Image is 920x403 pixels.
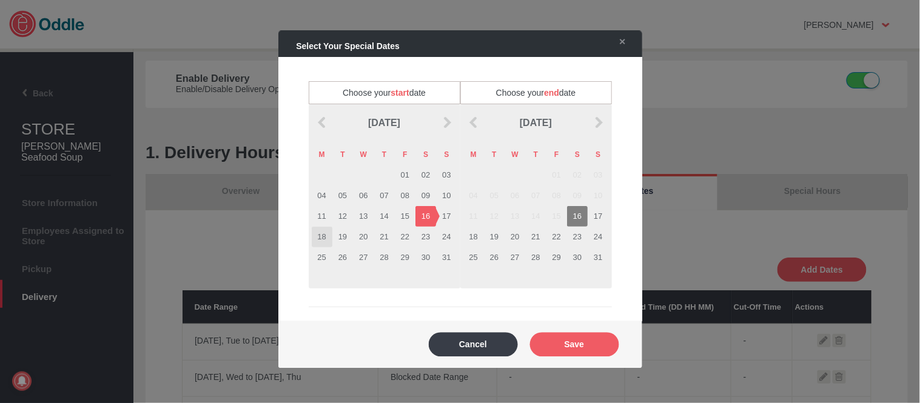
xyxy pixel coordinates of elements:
td: 30 [415,247,436,268]
td: 04 [312,185,332,206]
td: 04 [463,185,484,206]
a: ✕ [607,31,633,53]
td: 27 [505,247,525,268]
td: 03 [588,165,608,185]
td: 09 [567,185,588,206]
td: 20 [353,227,374,247]
span: Choose your date [460,81,612,104]
td: 05 [484,185,505,206]
th: M [312,144,332,165]
td: 15 [546,206,567,227]
td: 18 [463,227,484,247]
td: 03 [436,165,457,185]
td: 11 [463,206,484,227]
img: next_arrow.png [593,116,605,128]
td: 28 [374,247,394,268]
img: prev_arrow.png [468,116,480,128]
td: 28 [525,247,546,268]
td: 16 [415,206,436,227]
td: 17 [436,206,457,227]
td: 18 [312,227,332,247]
td: 19 [332,227,353,247]
td: 23 [415,227,436,247]
td: 29 [546,247,567,268]
th: W [505,144,525,165]
td: [DATE] [484,104,588,142]
td: 06 [505,185,525,206]
td: 20 [505,227,525,247]
td: 29 [395,247,415,268]
td: 06 [353,185,374,206]
td: 22 [395,227,415,247]
td: 16 [567,206,588,227]
th: T [525,144,546,165]
td: 08 [546,185,567,206]
td: 13 [353,206,374,227]
button: Cancel [429,332,518,356]
td: 15 [395,206,415,227]
span: end [544,88,559,98]
img: prev_arrow.png [316,116,328,128]
th: T [374,144,394,165]
td: 27 [353,247,374,268]
td: 30 [567,247,588,268]
td: 24 [436,227,457,247]
td: 12 [332,206,353,227]
td: 07 [525,185,546,206]
td: 01 [546,165,567,185]
span: start [391,88,409,98]
th: S [567,144,588,165]
th: S [415,144,436,165]
th: T [484,144,505,165]
td: 25 [463,247,484,268]
th: F [546,144,567,165]
td: 02 [415,165,436,185]
td: 19 [484,227,505,247]
td: 21 [374,227,394,247]
button: Save [530,332,619,356]
td: 23 [567,227,588,247]
td: 21 [525,227,546,247]
td: [DATE] [332,104,437,142]
div: Select Your Special Dates [284,35,601,57]
td: 07 [374,185,394,206]
td: 08 [395,185,415,206]
td: 10 [588,185,608,206]
img: next_arrow.png [441,116,453,128]
td: 14 [525,206,546,227]
th: S [588,144,608,165]
th: T [332,144,353,165]
td: 02 [567,165,588,185]
td: 31 [436,247,457,268]
td: 22 [546,227,567,247]
span: Choose your date [309,81,460,104]
td: 24 [588,227,608,247]
td: 12 [484,206,505,227]
td: 01 [395,165,415,185]
th: M [463,144,484,165]
td: 26 [484,247,505,268]
td: 25 [312,247,332,268]
td: 05 [332,185,353,206]
td: 11 [312,206,332,227]
td: 26 [332,247,353,268]
td: 31 [588,247,608,268]
td: 10 [436,185,457,206]
td: 17 [588,206,608,227]
td: 09 [415,185,436,206]
th: W [353,144,374,165]
td: 14 [374,206,394,227]
td: 13 [505,206,525,227]
th: F [395,144,415,165]
th: S [436,144,457,165]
